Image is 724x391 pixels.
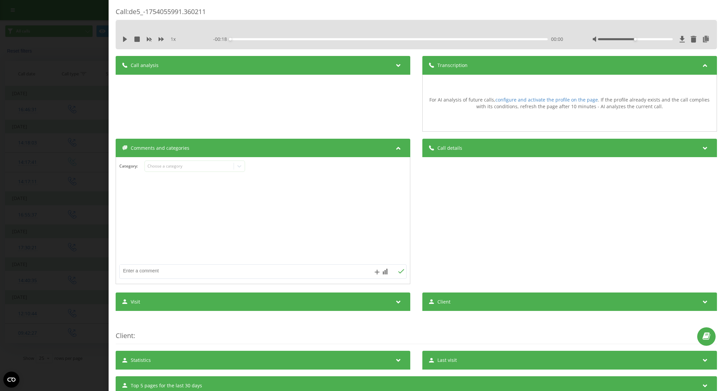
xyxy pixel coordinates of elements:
a: configure and activate the profile on the page [495,96,598,103]
h4: Category : [119,164,144,169]
span: Transcription [437,62,468,69]
div: Accessibility label [634,38,637,41]
span: Client [437,299,450,305]
span: 1 x [171,36,176,43]
span: Statistics [131,357,151,364]
span: - 00:18 [213,36,230,43]
div: For AI analysis of future calls, . If the profile already exists and the call complies with its c... [426,96,713,110]
span: Comments and categories [131,145,189,151]
span: Call analysis [131,62,159,69]
span: Visit [131,299,140,305]
div: Choose a category [147,164,231,169]
span: Top 5 pages for the last 30 days [131,382,202,389]
span: Client [116,331,133,340]
span: 00:00 [551,36,563,43]
button: Open CMP widget [3,372,19,388]
div: : [116,318,717,344]
span: Last visit [437,357,457,364]
span: Call details [437,145,462,151]
div: Call : de5_-1754055991.360211 [116,7,717,20]
div: Accessibility label [229,38,232,41]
